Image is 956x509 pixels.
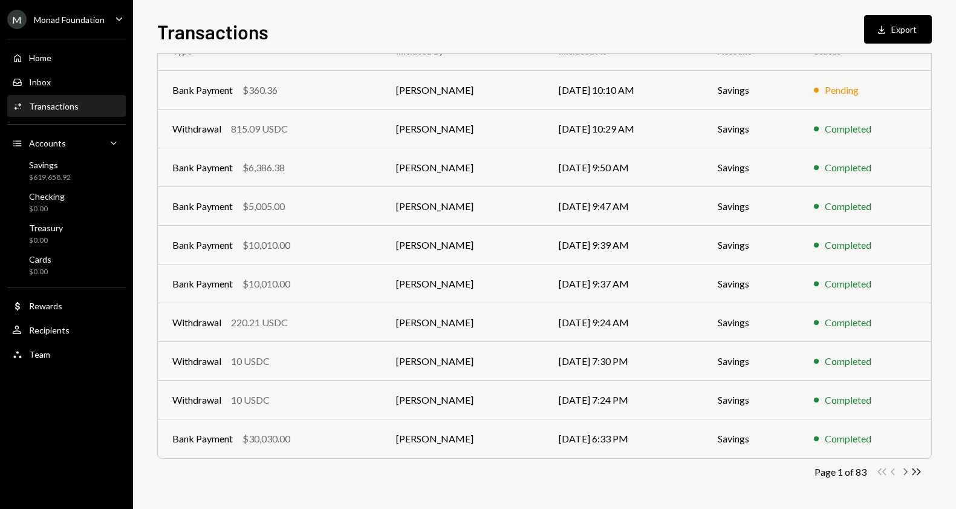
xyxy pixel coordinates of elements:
[29,191,65,202] div: Checking
[242,199,285,214] div: $5,005.00
[231,315,288,330] div: 220.21 USDC
[7,188,126,217] a: Checking$0.00
[382,419,544,458] td: [PERSON_NAME]
[382,264,544,303] td: [PERSON_NAME]
[382,71,544,110] td: [PERSON_NAME]
[544,264,704,303] td: [DATE] 9:37 AM
[382,342,544,381] td: [PERSON_NAME]
[7,95,126,117] a: Transactions
[544,342,704,381] td: [DATE] 7:30 PM
[172,160,233,175] div: Bank Payment
[29,204,65,214] div: $0.00
[172,83,233,97] div: Bank Payment
[825,393,871,407] div: Completed
[825,122,871,136] div: Completed
[544,187,704,226] td: [DATE] 9:47 AM
[172,315,221,330] div: Withdrawal
[382,226,544,264] td: [PERSON_NAME]
[544,419,704,458] td: [DATE] 6:33 PM
[172,122,221,136] div: Withdrawal
[29,301,62,311] div: Rewards
[544,226,704,264] td: [DATE] 9:39 AM
[29,267,51,277] div: $0.00
[703,264,799,303] td: Savings
[382,303,544,342] td: [PERSON_NAME]
[172,277,233,291] div: Bank Payment
[29,223,63,233] div: Treasury
[703,303,799,342] td: Savings
[29,254,51,264] div: Cards
[29,235,63,246] div: $0.00
[7,132,126,154] a: Accounts
[825,160,871,175] div: Completed
[29,160,71,170] div: Savings
[242,432,290,446] div: $30,030.00
[825,315,871,330] div: Completed
[544,110,704,148] td: [DATE] 10:29 AM
[382,148,544,187] td: [PERSON_NAME]
[172,238,233,252] div: Bank Payment
[29,101,79,111] div: Transactions
[242,238,290,252] div: $10,010.00
[29,325,70,335] div: Recipients
[825,354,871,369] div: Completed
[703,381,799,419] td: Savings
[544,381,704,419] td: [DATE] 7:24 PM
[703,342,799,381] td: Savings
[703,419,799,458] td: Savings
[231,122,288,136] div: 815.09 USDC
[29,172,71,183] div: $619,658.92
[703,110,799,148] td: Savings
[825,238,871,252] div: Completed
[815,466,867,478] div: Page 1 of 83
[29,53,51,63] div: Home
[157,19,268,44] h1: Transactions
[703,226,799,264] td: Savings
[172,432,233,446] div: Bank Payment
[825,277,871,291] div: Completed
[231,393,270,407] div: 10 USDC
[825,432,871,446] div: Completed
[7,219,126,248] a: Treasury$0.00
[7,47,126,68] a: Home
[29,77,51,87] div: Inbox
[34,15,105,25] div: Monad Foundation
[7,10,27,29] div: M
[703,187,799,226] td: Savings
[544,303,704,342] td: [DATE] 9:24 AM
[7,71,126,93] a: Inbox
[29,138,66,148] div: Accounts
[7,319,126,341] a: Recipients
[703,148,799,187] td: Savings
[172,393,221,407] div: Withdrawal
[172,354,221,369] div: Withdrawal
[825,83,859,97] div: Pending
[242,83,278,97] div: $360.36
[7,295,126,317] a: Rewards
[242,160,285,175] div: $6,386.38
[29,349,50,360] div: Team
[382,110,544,148] td: [PERSON_NAME]
[825,199,871,214] div: Completed
[7,251,126,280] a: Cards$0.00
[7,343,126,365] a: Team
[242,277,290,291] div: $10,010.00
[7,156,126,185] a: Savings$619,658.92
[382,381,544,419] td: [PERSON_NAME]
[544,148,704,187] td: [DATE] 9:50 AM
[231,354,270,369] div: 10 USDC
[172,199,233,214] div: Bank Payment
[703,71,799,110] td: Savings
[864,15,932,44] button: Export
[382,187,544,226] td: [PERSON_NAME]
[544,71,704,110] td: [DATE] 10:10 AM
